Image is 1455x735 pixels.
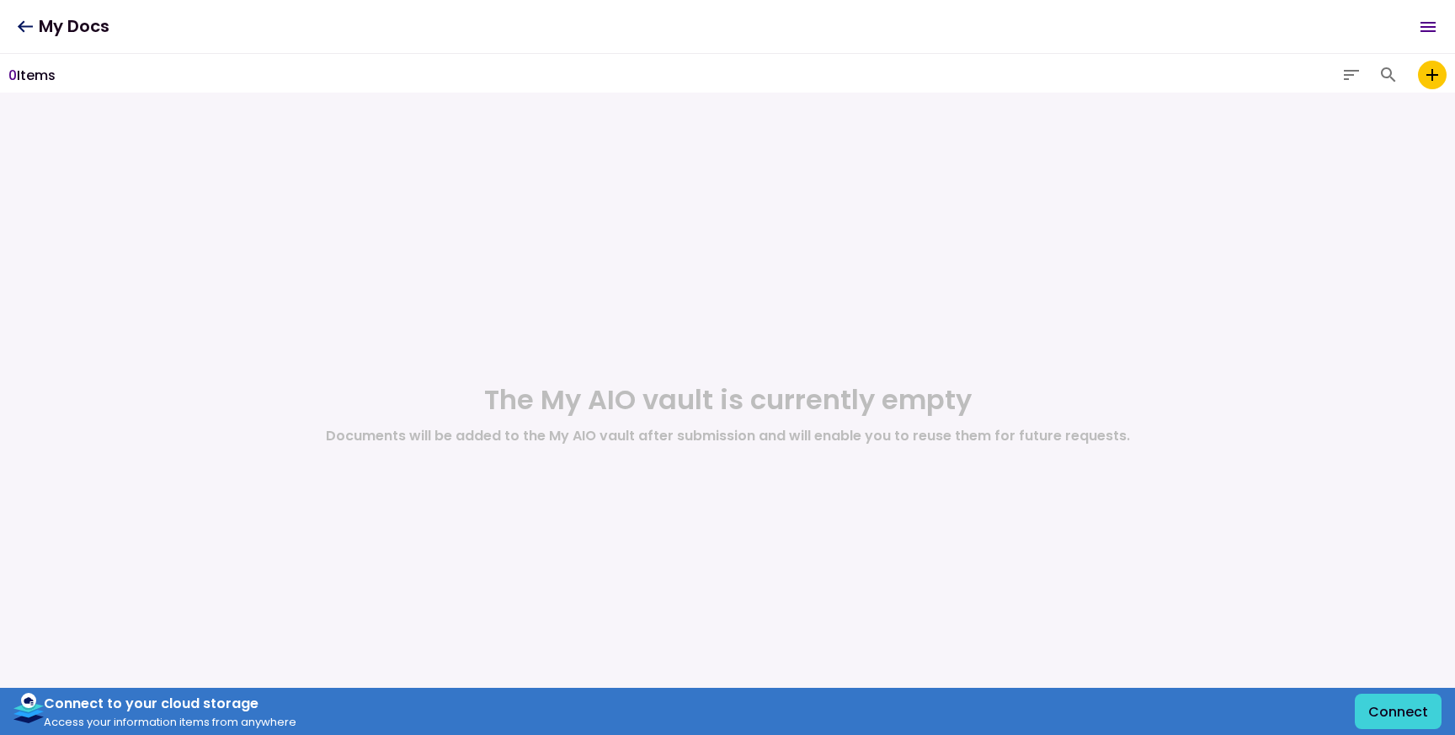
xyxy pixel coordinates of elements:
[1418,61,1447,89] label: add to my vault
[484,382,972,417] h1: The My AIO vault is currently empty
[8,65,56,86] div: Items
[1408,7,1448,47] button: Open menu
[17,9,109,44] h1: My Docs
[1355,694,1442,729] button: Connect
[1337,61,1366,89] button: Sort by
[1374,61,1403,89] button: Sort by
[44,714,296,731] div: Access your information items from anywhere
[44,693,296,714] div: Connect to your cloud storage
[8,66,17,85] span: 0
[326,425,1130,446] div: Documents will be added to the My AIO vault after submission and will enable you to reuse them fo...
